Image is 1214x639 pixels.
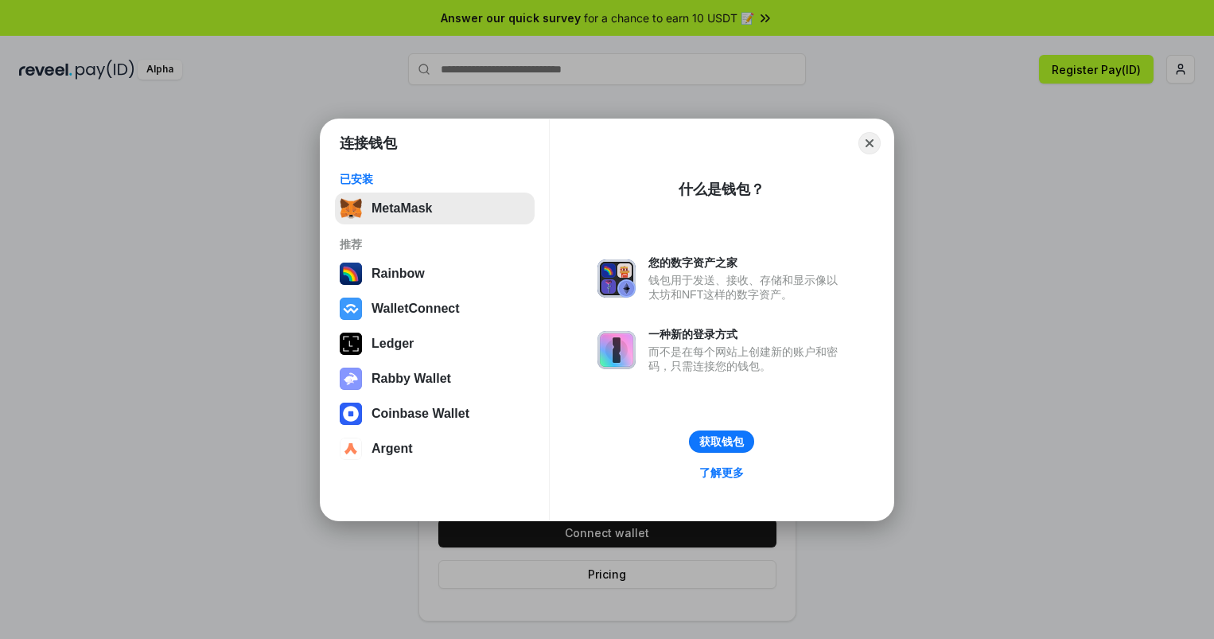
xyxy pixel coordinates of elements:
button: WalletConnect [335,293,535,325]
div: Coinbase Wallet [372,407,469,421]
div: 了解更多 [699,466,744,480]
div: 推荐 [340,237,530,251]
img: svg+xml,%3Csvg%20width%3D%2228%22%20height%3D%2228%22%20viewBox%3D%220%200%2028%2028%22%20fill%3D... [340,298,362,320]
div: Ledger [372,337,414,351]
div: Rainbow [372,267,425,281]
img: svg+xml,%3Csvg%20xmlns%3D%22http%3A%2F%2Fwww.w3.org%2F2000%2Fsvg%22%20width%3D%2228%22%20height%3... [340,333,362,355]
div: 已安装 [340,172,530,186]
img: svg+xml,%3Csvg%20fill%3D%22none%22%20height%3D%2233%22%20viewBox%3D%220%200%2035%2033%22%20width%... [340,197,362,220]
div: 而不是在每个网站上创建新的账户和密码，只需连接您的钱包。 [648,345,846,373]
button: MetaMask [335,193,535,224]
button: Rainbow [335,258,535,290]
div: 什么是钱包？ [679,180,765,199]
img: svg+xml,%3Csvg%20xmlns%3D%22http%3A%2F%2Fwww.w3.org%2F2000%2Fsvg%22%20fill%3D%22none%22%20viewBox... [597,331,636,369]
img: svg+xml,%3Csvg%20xmlns%3D%22http%3A%2F%2Fwww.w3.org%2F2000%2Fsvg%22%20fill%3D%22none%22%20viewBox... [340,368,362,390]
div: Argent [372,442,413,456]
div: WalletConnect [372,302,460,316]
img: svg+xml,%3Csvg%20width%3D%2228%22%20height%3D%2228%22%20viewBox%3D%220%200%2028%2028%22%20fill%3D... [340,438,362,460]
button: Argent [335,433,535,465]
button: 获取钱包 [689,431,754,453]
div: 一种新的登录方式 [648,327,846,341]
button: Coinbase Wallet [335,398,535,430]
a: 了解更多 [690,462,753,483]
div: 获取钱包 [699,434,744,449]
button: Close [858,132,881,154]
button: Rabby Wallet [335,363,535,395]
div: MetaMask [372,201,432,216]
div: Rabby Wallet [372,372,451,386]
img: svg+xml,%3Csvg%20xmlns%3D%22http%3A%2F%2Fwww.w3.org%2F2000%2Fsvg%22%20fill%3D%22none%22%20viewBox... [597,259,636,298]
button: Ledger [335,328,535,360]
div: 钱包用于发送、接收、存储和显示像以太坊和NFT这样的数字资产。 [648,273,846,302]
div: 您的数字资产之家 [648,255,846,270]
h1: 连接钱包 [340,134,397,153]
img: svg+xml,%3Csvg%20width%3D%2228%22%20height%3D%2228%22%20viewBox%3D%220%200%2028%2028%22%20fill%3D... [340,403,362,425]
img: svg+xml,%3Csvg%20width%3D%22120%22%20height%3D%22120%22%20viewBox%3D%220%200%20120%20120%22%20fil... [340,263,362,285]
